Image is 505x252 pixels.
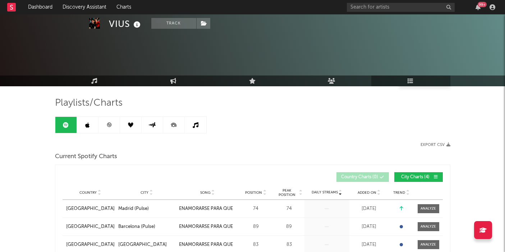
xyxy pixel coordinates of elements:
[179,241,236,248] a: ENAMORARSE PARA QUE
[118,241,175,248] a: [GEOGRAPHIC_DATA]
[240,205,272,212] div: 74
[179,241,233,248] div: ENAMORARSE PARA QUE
[394,172,443,182] button: City Charts(4)
[276,188,298,197] span: Peak Position
[351,205,387,212] div: [DATE]
[118,223,175,230] a: Barcelona (Pulse)
[55,152,117,161] span: Current Spotify Charts
[66,241,115,248] a: [GEOGRAPHIC_DATA]
[240,223,272,230] div: 89
[276,241,303,248] div: 83
[336,172,389,182] button: Country Charts(0)
[399,175,432,179] span: City Charts ( 4 )
[151,18,196,29] button: Track
[118,223,155,230] div: Barcelona (Pulse)
[179,205,236,212] a: ENAMORARSE PARA QUE
[118,205,175,212] a: Madrid (Pulse)
[351,223,387,230] div: [DATE]
[55,99,123,107] span: Playlists/Charts
[179,205,233,212] div: ENAMORARSE PARA QUE
[351,241,387,248] div: [DATE]
[240,241,272,248] div: 83
[358,191,376,195] span: Added On
[200,191,211,195] span: Song
[179,223,233,230] div: ENAMORARSE PARA QUE
[141,191,148,195] span: City
[347,3,455,12] input: Search for artists
[393,191,405,195] span: Trend
[276,223,303,230] div: 89
[79,191,97,195] span: Country
[341,175,378,179] span: Country Charts ( 0 )
[179,223,236,230] a: ENAMORARSE PARA QUE
[478,2,487,7] div: 99 +
[66,223,115,230] a: [GEOGRAPHIC_DATA]
[245,191,262,195] span: Position
[476,4,481,10] button: 99+
[312,190,338,195] span: Daily Streams
[118,241,167,248] div: [GEOGRAPHIC_DATA]
[421,143,450,147] button: Export CSV
[276,205,303,212] div: 74
[66,205,115,212] a: [GEOGRAPHIC_DATA]
[109,18,142,30] div: VIUS
[118,205,149,212] div: Madrid (Pulse)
